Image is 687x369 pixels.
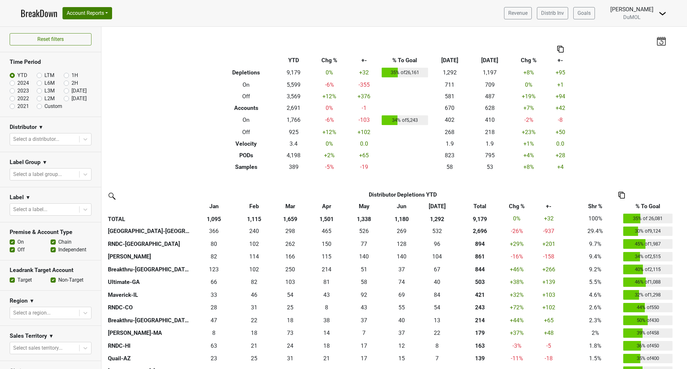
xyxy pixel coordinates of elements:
[309,314,344,327] td: 37.5
[192,200,236,212] th: Jan: activate to sort column ascending
[548,66,573,79] td: +95
[610,5,654,14] div: [PERSON_NAME]
[530,252,568,261] div: -158
[430,66,470,79] td: 1,292
[348,54,380,66] th: +-
[310,79,348,91] td: -6 %
[569,200,622,212] th: Shr %: activate to sort column ascending
[192,301,236,314] td: 27.5
[44,79,55,87] label: L6M
[384,276,419,289] td: 74.33
[72,95,87,102] label: [DATE]
[106,276,192,289] th: Ultimate-GA
[419,288,455,301] td: 84.167
[430,150,470,161] td: 823
[346,240,382,248] div: 77
[10,33,91,45] button: Reset filters
[277,161,310,173] td: 389
[310,138,348,150] td: 0 %
[419,263,455,276] td: 66.671
[421,227,453,235] div: 532
[510,66,548,79] td: +8 %
[573,7,595,19] a: Goals
[656,36,666,45] img: last_updated_date
[513,215,520,222] span: 0%
[72,72,78,79] label: 1H
[505,238,529,250] td: +29 %
[385,227,418,235] div: 269
[17,79,29,87] label: 2024
[421,265,453,274] div: 67
[384,288,419,301] td: 69.166
[470,102,510,114] td: 628
[385,252,418,261] div: 140
[548,91,573,102] td: +94
[310,102,348,114] td: 0 %
[430,114,470,127] td: 402
[215,126,277,138] th: Off
[544,215,554,222] span: +32
[470,79,510,91] td: 709
[430,54,470,66] th: [DATE]
[277,91,310,102] td: 3,569
[193,291,234,299] div: 33
[17,72,27,79] label: YTD
[17,238,24,246] label: On
[277,150,310,161] td: 4,198
[421,303,453,312] div: 54
[455,212,505,225] th: 9,179
[510,138,548,150] td: +1 %
[238,291,270,299] div: 46
[106,301,192,314] th: RNDC-CO
[510,161,548,173] td: +8 %
[455,238,505,250] th: 894.470
[455,276,505,289] th: 503.350
[58,246,86,254] label: Independent
[548,102,573,114] td: +42
[510,102,548,114] td: +7 %
[44,72,54,79] label: LTM
[238,303,270,312] div: 31
[273,278,307,286] div: 103
[106,212,192,225] th: TOTAL
[385,265,418,274] div: 37
[470,66,510,79] td: 1,197
[344,238,384,250] td: 76.666
[236,288,272,301] td: 45.5
[430,102,470,114] td: 670
[215,66,277,79] th: Depletions
[548,79,573,91] td: +1
[272,238,309,250] td: 261.5
[192,250,236,263] td: 81.668
[348,150,380,161] td: +65
[277,66,310,79] td: 9,179
[456,265,503,274] div: 844
[310,240,343,248] div: 150
[106,314,192,327] th: Breakthru-[GEOGRAPHIC_DATA]
[470,150,510,161] td: 795
[236,276,272,289] td: 81.5
[344,301,384,314] td: 42.667
[456,240,503,248] div: 894
[455,301,505,314] th: 242.734
[238,278,270,286] div: 82
[557,46,564,53] img: Copy to clipboard
[273,252,307,261] div: 166
[455,225,505,238] th: 2695.603
[236,189,569,200] th: Distributor Depletions YTD
[272,314,309,327] td: 18.333
[348,161,380,173] td: -19
[384,314,419,327] td: 39.5
[310,278,343,286] div: 81
[430,79,470,91] td: 711
[310,66,348,79] td: 0 %
[569,301,622,314] td: 2.6%
[455,263,505,276] th: 844.346
[623,14,641,20] span: DuMOL
[236,238,272,250] td: 102.4
[44,87,55,95] label: L3M
[273,227,307,235] div: 298
[346,265,382,274] div: 51
[272,212,309,225] th: 1,659
[505,288,529,301] td: +32 %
